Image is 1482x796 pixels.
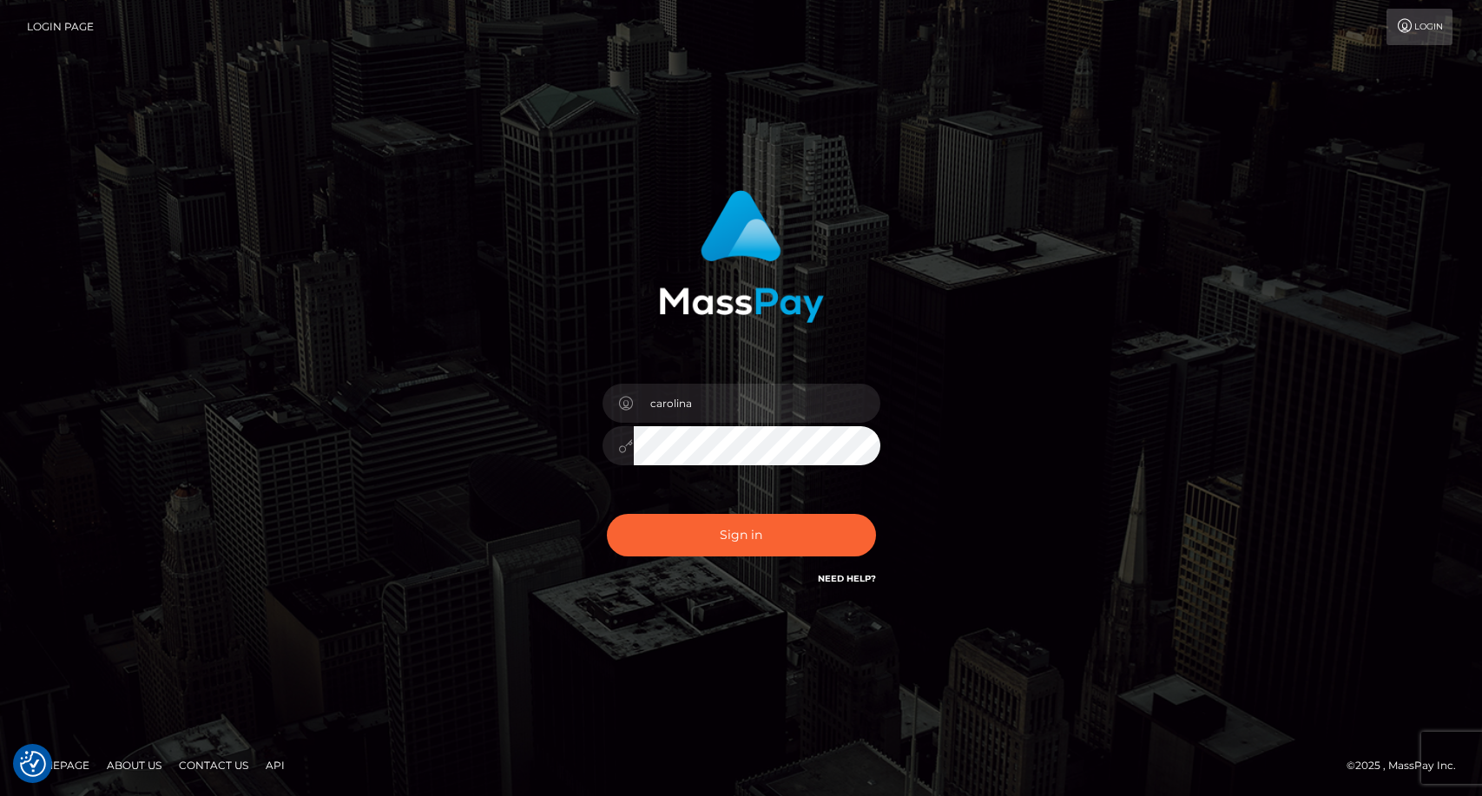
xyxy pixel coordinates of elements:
[1347,756,1469,775] div: © 2025 , MassPay Inc.
[172,752,255,779] a: Contact Us
[818,573,876,584] a: Need Help?
[259,752,292,779] a: API
[20,751,46,777] img: Revisit consent button
[607,514,876,556] button: Sign in
[100,752,168,779] a: About Us
[659,190,824,323] img: MassPay Login
[19,752,96,779] a: Homepage
[20,751,46,777] button: Consent Preferences
[634,384,880,423] input: Username...
[27,9,94,45] a: Login Page
[1386,9,1452,45] a: Login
